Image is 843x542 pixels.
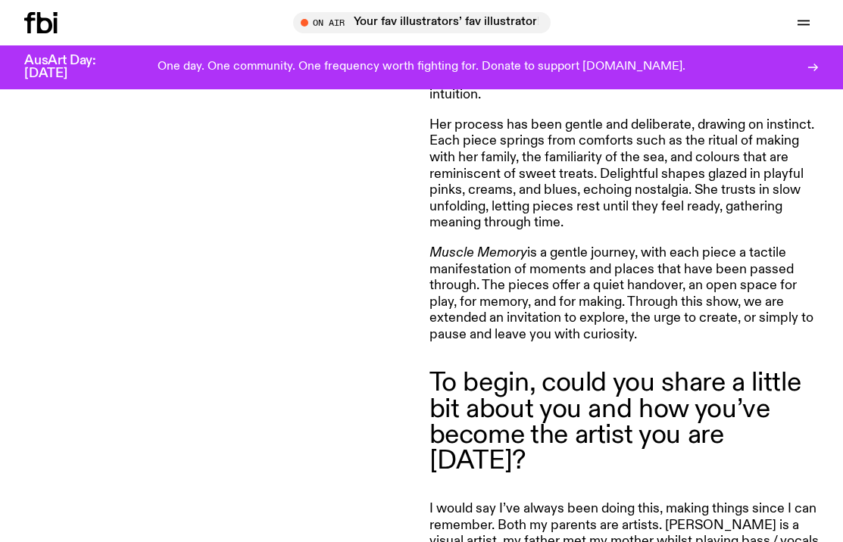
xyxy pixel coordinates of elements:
[429,246,527,260] em: Muscle Memory
[24,55,121,80] h3: AusArt Day: [DATE]
[158,61,685,74] p: One day. One community. One frequency worth fighting for. Donate to support [DOMAIN_NAME].
[293,12,551,33] button: On AirYour fav illustrators’ fav illustrator! ([PERSON_NAME])
[429,370,820,474] blockquote: To begin, could you share a little bit about you and how you’ve become the artist you are [DATE]?
[429,117,820,232] p: Her process has been gentle and deliberate, drawing on instinct. Each piece springs from comforts...
[429,245,820,344] p: is a gentle journey, with each piece a tactile manifestation of moments and places that have been...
